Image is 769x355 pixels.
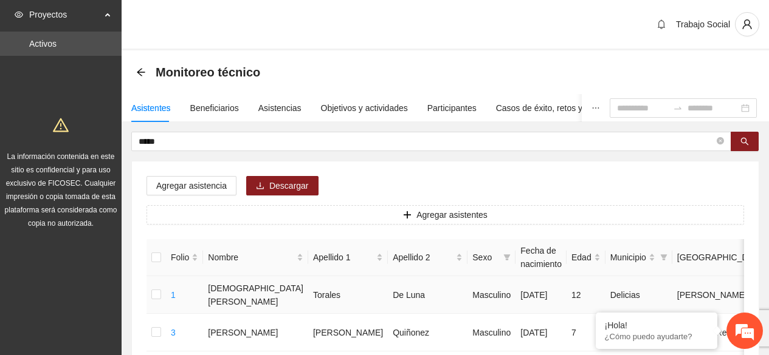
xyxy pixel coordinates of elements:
[591,104,600,112] span: ellipsis
[246,176,319,195] button: downloadDescargar
[676,19,730,29] span: Trabajo Social
[203,276,308,314] td: [DEMOGRAPHIC_DATA][PERSON_NAME]
[171,290,176,300] a: 1
[567,276,605,314] td: 12
[660,254,667,261] span: filter
[308,314,388,351] td: [PERSON_NAME]
[258,101,302,115] div: Asistencias
[605,239,672,276] th: Municipio
[203,314,308,351] td: [PERSON_NAME]
[136,67,146,77] span: arrow-left
[256,181,264,191] span: download
[308,276,388,314] td: Torales
[605,276,672,314] td: Delicias
[171,328,176,337] a: 3
[582,94,610,122] button: ellipsis
[516,239,567,276] th: Fecha de nacimiento
[416,208,488,221] span: Agregar asistentes
[156,179,227,192] span: Agregar asistencia
[427,101,477,115] div: Participantes
[388,314,467,351] td: Quiñonez
[313,251,374,264] span: Apellido 1
[605,332,708,341] p: ¿Cómo puedo ayudarte?
[571,251,591,264] span: Edad
[740,137,749,147] span: search
[501,248,513,266] span: filter
[605,320,708,330] div: ¡Hola!
[735,12,759,36] button: user
[5,152,117,228] span: La información contenida en este sitio es confidencial y para uso exclusivo de FICOSEC. Cualquier...
[29,2,101,27] span: Proyectos
[658,248,670,266] span: filter
[673,103,683,113] span: to
[147,205,744,225] button: plusAgregar asistentes
[269,179,309,192] span: Descargar
[388,276,467,314] td: De Luna
[15,10,23,19] span: eye
[717,136,724,147] span: close-circle
[677,251,766,264] span: [GEOGRAPHIC_DATA]
[166,239,203,276] th: Folio
[393,251,453,264] span: Apellido 2
[652,15,671,34] button: bell
[147,176,236,195] button: Agregar asistencia
[467,314,516,351] td: Masculino
[190,101,239,115] div: Beneficiarios
[53,117,69,133] span: warning
[673,103,683,113] span: swap-right
[717,137,724,144] span: close-circle
[652,19,671,29] span: bell
[467,276,516,314] td: Masculino
[308,239,388,276] th: Apellido 1
[388,239,467,276] th: Apellido 2
[731,132,759,151] button: search
[131,101,171,115] div: Asistentes
[472,251,498,264] span: Sexo
[516,314,567,351] td: [DATE]
[516,276,567,314] td: [DATE]
[736,19,759,30] span: user
[136,67,146,78] div: Back
[567,314,605,351] td: 7
[567,239,605,276] th: Edad
[29,39,57,49] a: Activos
[171,251,189,264] span: Folio
[156,63,260,82] span: Monitoreo técnico
[403,211,412,220] span: plus
[321,101,408,115] div: Objetivos y actividades
[496,101,626,115] div: Casos de éxito, retos y obstáculos
[208,251,294,264] span: Nombre
[203,239,308,276] th: Nombre
[503,254,511,261] span: filter
[610,251,646,264] span: Municipio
